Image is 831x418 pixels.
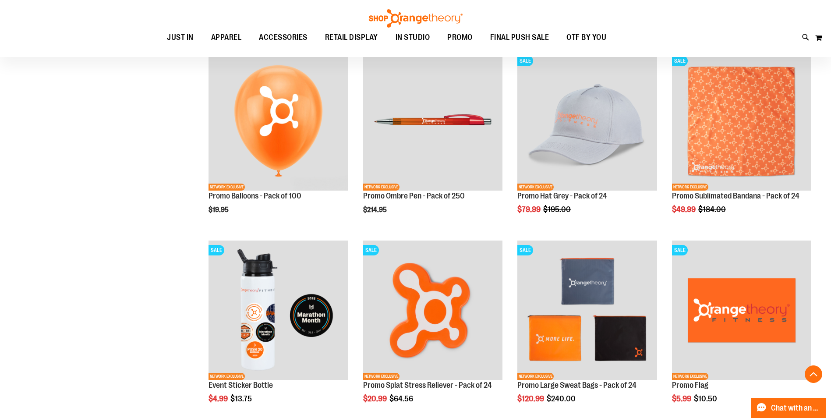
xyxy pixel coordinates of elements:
img: Product image for Splat Stress Reliever - Pack of 24 [363,241,502,380]
span: NETWORK EXCLUSIVE [517,184,554,191]
a: Product image for Promo Flag OrangeSALENETWORK EXCLUSIVE [672,241,811,381]
a: Event Sticker BottleSALENETWORK EXCLUSIVE [209,241,348,381]
a: Promo Sublimated Bandana - Pack of 24 [672,191,799,200]
span: OTF BY YOU [566,28,606,47]
span: $49.99 [672,205,697,214]
span: PROMO [447,28,473,47]
span: FINAL PUSH SALE [490,28,549,47]
a: Product image for Promo Hat Grey - Pack of 24SALENETWORK EXCLUSIVE [517,51,657,192]
a: Product image for Large Sweat Bags - Pack of 24SALENETWORK EXCLUSIVE [517,241,657,381]
span: $195.00 [543,205,572,214]
a: IN STUDIO [387,28,439,48]
div: product [359,47,507,236]
img: Product image for Large Sweat Bags - Pack of 24 [517,241,657,380]
a: RETAIL DISPLAY [316,28,387,48]
a: Promo Hat Grey - Pack of 24 [517,191,607,200]
button: Back To Top [805,365,822,383]
span: Chat with an Expert [771,404,820,412]
span: RETAIL DISPLAY [325,28,378,47]
span: APPAREL [211,28,242,47]
img: Product image for Promo Flag Orange [672,241,811,380]
a: Promo Splat Stress Reliever - Pack of 24 [363,381,492,390]
span: NETWORK EXCLUSIVE [363,373,400,380]
span: NETWORK EXCLUSIVE [672,373,708,380]
img: Product image for Promo Hat Grey - Pack of 24 [517,51,657,191]
a: Promo Flag [672,381,708,390]
img: Product image for Sublimated Bandana - Pack of 24 [672,51,811,191]
a: Promo Balloons - Pack of 100 [209,191,301,200]
a: Product image for Splat Stress Reliever - Pack of 24SALENETWORK EXCLUSIVE [363,241,502,381]
span: SALE [363,245,379,255]
span: $13.75 [230,394,253,403]
button: Chat with an Expert [751,398,826,418]
a: OTF BY YOU [558,28,615,48]
span: SALE [672,56,688,66]
span: $19.95 [209,206,230,214]
a: APPAREL [202,28,251,48]
div: product [513,47,661,236]
a: Promo Large Sweat Bags - Pack of 24 [517,381,637,390]
span: $214.95 [363,206,388,214]
span: ACCESSORIES [259,28,308,47]
span: IN STUDIO [396,28,430,47]
div: product [204,47,352,236]
span: $5.99 [672,394,693,403]
img: Product image for Promo Ombre Pen Red - Pack of 250 [363,51,502,191]
span: $64.56 [389,394,414,403]
a: Product image for Promo Balloons - Pack of 100NETWORK EXCLUSIVE [209,51,348,192]
span: $240.00 [547,394,577,403]
img: Shop Orangetheory [368,9,464,28]
a: Event Sticker Bottle [209,381,273,390]
span: NETWORK EXCLUSIVE [363,184,400,191]
span: $10.50 [694,394,718,403]
img: Product image for Promo Balloons - Pack of 100 [209,51,348,191]
span: NETWORK EXCLUSIVE [209,373,245,380]
span: $184.00 [698,205,727,214]
span: SALE [672,245,688,255]
span: $79.99 [517,205,542,214]
img: Event Sticker Bottle [209,241,348,380]
span: NETWORK EXCLUSIVE [672,184,708,191]
span: $120.99 [517,394,545,403]
span: NETWORK EXCLUSIVE [517,373,554,380]
a: JUST IN [158,28,202,48]
span: SALE [517,245,533,255]
a: Promo Ombre Pen - Pack of 250 [363,191,465,200]
span: NETWORK EXCLUSIVE [209,184,245,191]
a: PROMO [438,28,481,47]
span: JUST IN [167,28,194,47]
span: SALE [209,245,224,255]
span: $20.99 [363,394,388,403]
div: product [668,47,816,236]
a: FINAL PUSH SALE [481,28,558,48]
span: $4.99 [209,394,229,403]
a: ACCESSORIES [250,28,316,48]
a: Product image for Promo Ombre Pen Red - Pack of 250NETWORK EXCLUSIVE [363,51,502,192]
a: Product image for Sublimated Bandana - Pack of 24SALENETWORK EXCLUSIVE [672,51,811,192]
span: SALE [517,56,533,66]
